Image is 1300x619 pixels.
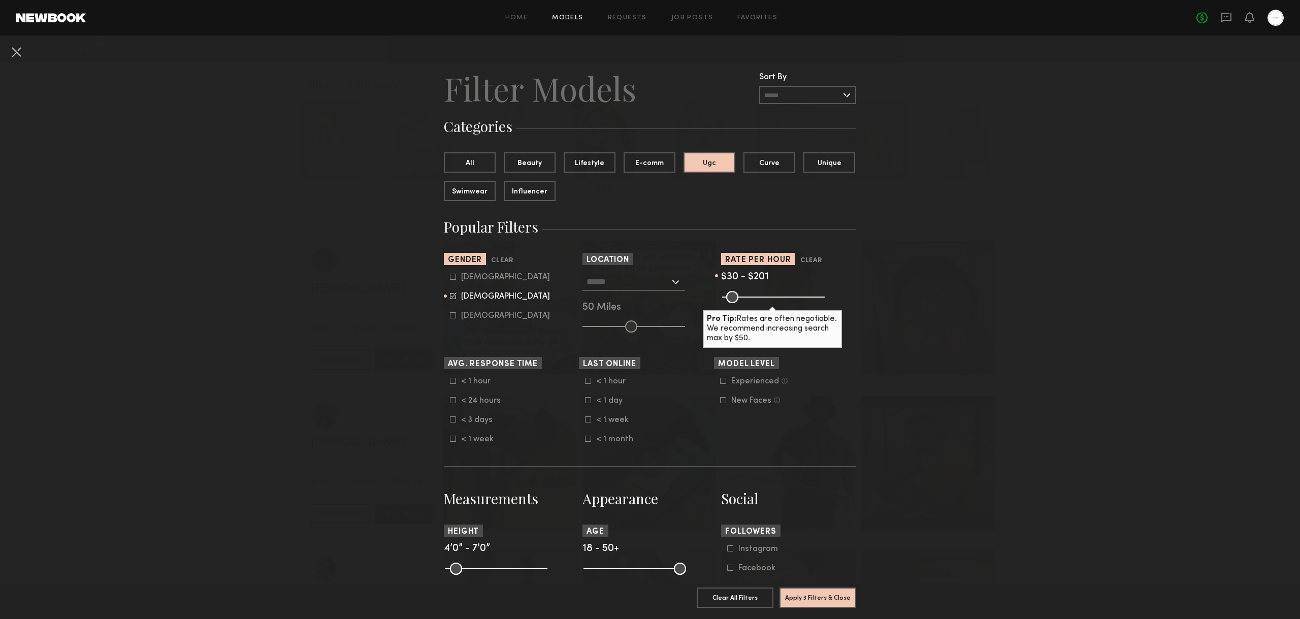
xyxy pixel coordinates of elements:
[444,117,856,136] h3: Categories
[703,310,842,348] div: Rates are often negotiable. We recommend increasing search max by $50.
[448,361,538,368] span: Avg. Response Time
[587,528,604,536] span: Age
[505,15,528,21] a: Home
[552,15,583,21] a: Models
[461,417,501,423] div: < 3 days
[444,152,496,173] button: All
[461,274,550,280] div: [DEMOGRAPHIC_DATA]
[8,44,24,60] button: Cancel
[624,152,675,173] button: E-comm
[448,528,479,536] span: Height
[759,73,856,82] div: Sort By
[596,436,636,442] div: < 1 month
[564,152,615,173] button: Lifestyle
[444,68,636,109] h2: Filter Models
[800,255,822,267] button: Clear
[491,255,513,267] button: Clear
[697,588,773,608] button: Clear All Filters
[738,546,778,552] div: Instagram
[583,361,636,368] span: Last Online
[803,152,855,173] button: Unique
[461,313,550,319] div: [DEMOGRAPHIC_DATA]
[721,272,769,282] span: $30 - $201
[707,315,736,323] b: Pro Tip:
[461,294,550,300] div: [DEMOGRAPHIC_DATA]
[725,256,791,264] span: Rate per Hour
[444,217,856,237] h3: Popular Filters
[725,528,776,536] span: Followers
[596,417,636,423] div: < 1 week
[738,565,778,571] div: Facebook
[444,489,579,508] h3: Measurements
[779,588,856,608] button: Apply 3 Filters & Close
[582,489,718,508] h3: Appearance
[731,398,771,404] div: New Faces
[731,378,779,384] div: Experienced
[582,303,718,312] div: 50 Miles
[737,15,777,21] a: Favorites
[461,398,501,404] div: < 24 hours
[504,181,556,201] button: Influencer
[596,378,636,384] div: < 1 hour
[721,489,856,508] h3: Social
[718,361,775,368] span: Model Level
[582,544,619,553] span: 18 - 50+
[448,256,482,264] span: Gender
[461,378,501,384] div: < 1 hour
[444,181,496,201] button: Swimwear
[444,544,490,553] span: 4’0” - 7’0”
[8,44,24,62] common-close-button: Cancel
[684,152,735,173] button: Ugc
[671,15,713,21] a: Job Posts
[743,152,795,173] button: Curve
[608,15,647,21] a: Requests
[461,436,501,442] div: < 1 week
[587,256,629,264] span: Location
[504,152,556,173] button: Beauty
[596,398,636,404] div: < 1 day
